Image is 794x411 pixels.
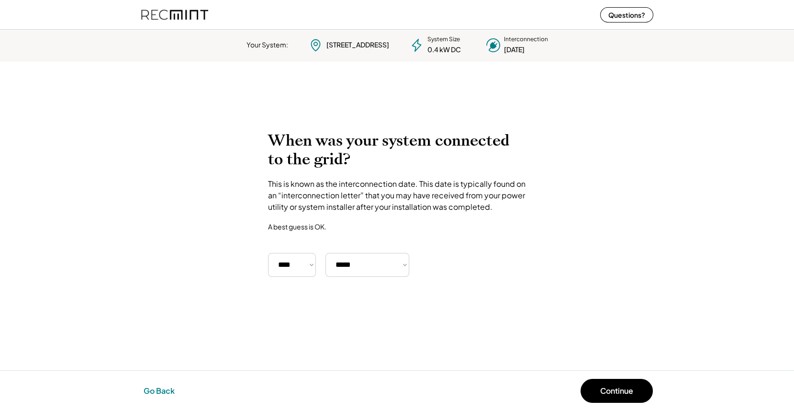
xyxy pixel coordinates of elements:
[600,7,653,23] button: Questions?
[504,45,525,55] div: [DATE]
[268,131,526,169] h2: When was your system connected to the grid?
[268,178,526,213] div: This is known as the interconnection date. This date is typically found on an “interconnection le...
[581,379,653,403] button: Continue
[427,45,461,55] div: 0.4 kW DC
[326,40,389,50] div: [STREET_ADDRESS]
[141,2,208,27] img: recmint-logotype%403x%20%281%29.jpeg
[268,222,326,231] div: A best guess is OK.
[141,380,178,401] button: Go Back
[504,35,548,44] div: Interconnection
[427,35,460,44] div: System Size
[246,40,288,50] div: Your System:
